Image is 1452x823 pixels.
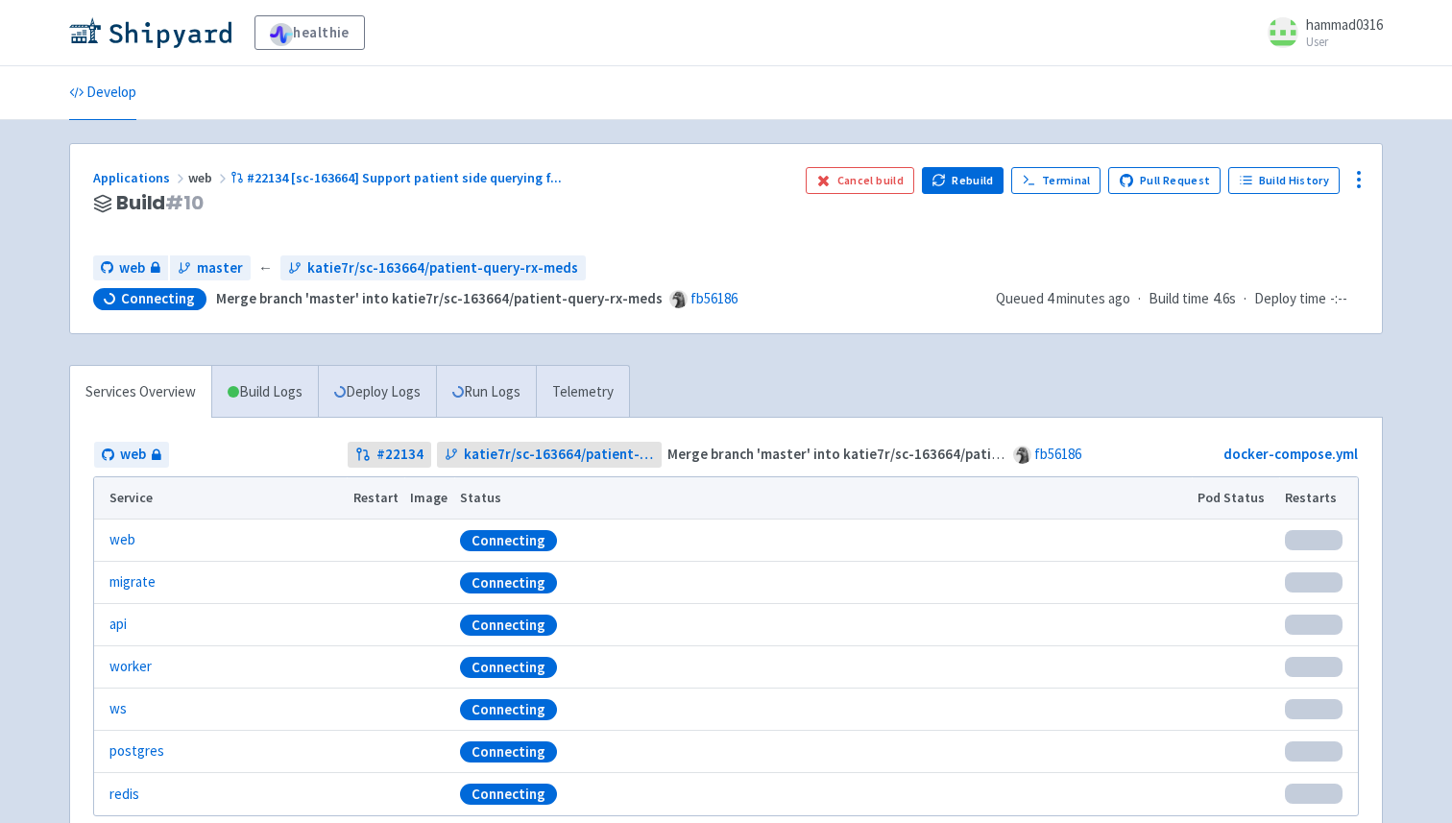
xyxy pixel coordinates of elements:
[188,169,230,186] span: web
[318,366,436,419] a: Deploy Logs
[258,257,273,279] span: ←
[922,167,1004,194] button: Rebuild
[460,530,557,551] div: Connecting
[93,255,168,281] a: web
[460,615,557,636] div: Connecting
[464,444,655,466] span: katie7r/sc-163664/patient-query-rx-meds
[1108,167,1221,194] a: Pull Request
[109,529,135,551] a: web
[460,572,557,593] div: Connecting
[165,189,204,216] span: # 10
[437,442,663,468] a: katie7r/sc-163664/patient-query-rx-meds
[70,366,211,419] a: Services Overview
[1306,36,1383,48] small: User
[69,66,136,120] a: Develop
[197,257,243,279] span: master
[1254,288,1326,310] span: Deploy time
[109,784,139,806] a: redis
[1279,477,1358,520] th: Restarts
[109,740,164,762] a: postgres
[436,366,536,419] a: Run Logs
[94,442,169,468] a: web
[1223,445,1358,463] a: docker-compose.yml
[109,614,127,636] a: api
[247,169,562,186] span: #22134 [sc-163664] Support patient side querying f ...
[1228,167,1340,194] a: Build History
[94,477,347,520] th: Service
[376,444,423,466] strong: # 22134
[120,444,146,466] span: web
[109,698,127,720] a: ws
[996,288,1359,310] div: · ·
[109,656,152,678] a: worker
[230,169,565,186] a: #22134 [sc-163664] Support patient side querying f...
[121,289,195,308] span: Connecting
[536,366,629,419] a: Telemetry
[348,442,431,468] a: #22134
[280,255,586,281] a: katie7r/sc-163664/patient-query-rx-meds
[93,169,188,186] a: Applications
[69,17,231,48] img: Shipyard logo
[109,571,156,593] a: migrate
[690,289,738,307] a: fb56186
[1149,288,1209,310] span: Build time
[454,477,1192,520] th: Status
[307,257,578,279] span: katie7r/sc-163664/patient-query-rx-meds
[1047,289,1130,307] time: 4 minutes ago
[1213,288,1236,310] span: 4.6s
[1330,288,1347,310] span: -:--
[254,15,365,50] a: healthie
[1306,15,1383,34] span: hammad0316
[1034,445,1081,463] a: fb56186
[119,257,145,279] span: web
[460,784,557,805] div: Connecting
[404,477,454,520] th: Image
[116,192,204,214] span: Build
[460,657,557,678] div: Connecting
[212,366,318,419] a: Build Logs
[347,477,404,520] th: Restart
[806,167,914,194] button: Cancel build
[1011,167,1101,194] a: Terminal
[170,255,251,281] a: master
[460,741,557,762] div: Connecting
[1192,477,1279,520] th: Pod Status
[667,445,1114,463] strong: Merge branch 'master' into katie7r/sc-163664/patient-query-rx-meds
[996,289,1130,307] span: Queued
[460,699,557,720] div: Connecting
[1256,17,1383,48] a: hammad0316 User
[216,289,663,307] strong: Merge branch 'master' into katie7r/sc-163664/patient-query-rx-meds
